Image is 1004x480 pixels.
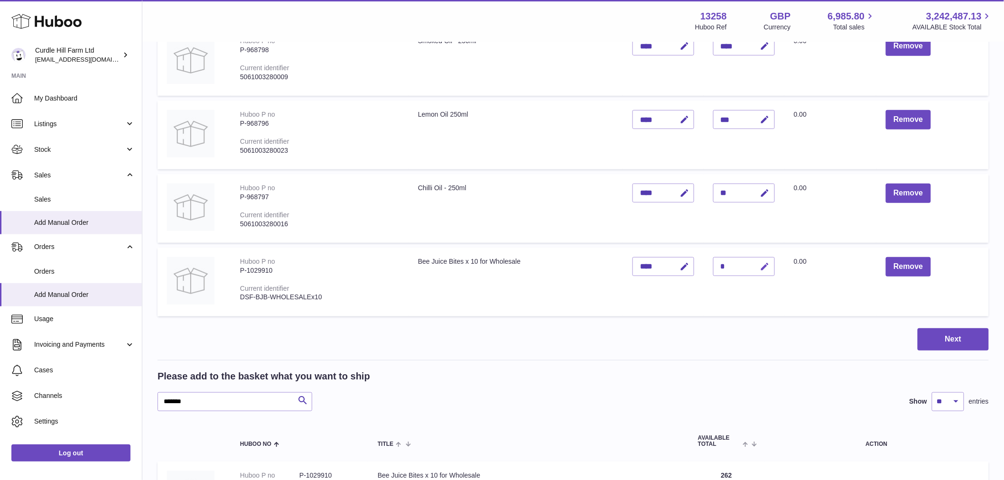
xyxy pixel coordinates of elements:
div: P-1029910 [240,266,399,275]
img: internalAdmin-13258@internal.huboo.com [11,48,26,62]
div: Huboo P no [240,184,275,192]
button: Remove [886,110,930,129]
span: Cases [34,366,135,375]
span: Settings [34,417,135,426]
div: Curdle Hill Farm Ltd [35,46,121,64]
span: entries [969,397,989,406]
td: Smoked Oil - 250ml [409,27,623,96]
div: 5061003280009 [240,73,399,82]
div: Current identifier [240,285,289,292]
span: Sales [34,171,125,180]
button: Next [918,328,989,351]
div: DSF-BJB-WHOLESALEx10 [240,293,399,302]
span: Usage [34,314,135,323]
div: P-968796 [240,119,399,128]
span: My Dashboard [34,94,135,103]
img: Lemon Oil 250ml [167,110,214,157]
div: Current identifier [240,211,289,219]
div: P-968798 [240,46,399,55]
img: Smoked Oil - 250ml [167,37,214,84]
div: Huboo P no [240,258,275,265]
div: 5061003280016 [240,220,399,229]
dt: Huboo P no [240,471,299,480]
strong: GBP [770,10,790,23]
div: Currency [764,23,791,32]
span: Add Manual Order [34,290,135,299]
img: Chilli Oil - 250ml [167,184,214,231]
span: Channels [34,391,135,400]
span: Orders [34,242,125,251]
a: Log out [11,444,130,462]
img: Bee Juice Bites x 10 for Wholesale [167,257,214,305]
span: Huboo no [240,441,271,447]
td: Chilli Oil - 250ml [409,174,623,243]
span: 3,242,487.13 [926,10,982,23]
span: Title [378,441,393,447]
span: 0.00 [794,111,807,118]
span: [EMAIL_ADDRESS][DOMAIN_NAME] [35,55,139,63]
th: Action [764,425,989,457]
span: 0.00 [794,258,807,265]
button: Remove [886,257,930,277]
span: Total sales [833,23,875,32]
div: P-968797 [240,193,399,202]
a: 6,985.80 Total sales [828,10,876,32]
span: Listings [34,120,125,129]
span: AVAILABLE Total [698,435,740,447]
span: Orders [34,267,135,276]
span: Sales [34,195,135,204]
span: 0.00 [794,184,807,192]
td: Lemon Oil 250ml [409,101,623,169]
a: 3,242,487.13 AVAILABLE Stock Total [912,10,993,32]
div: Huboo Ref [695,23,727,32]
h2: Please add to the basket what you want to ship [158,370,370,383]
button: Remove [886,184,930,203]
td: Bee Juice Bites x 10 for Wholesale [409,248,623,316]
button: Remove [886,37,930,56]
span: Invoicing and Payments [34,340,125,349]
span: Stock [34,145,125,154]
span: AVAILABLE Stock Total [912,23,993,32]
span: 6,985.80 [828,10,865,23]
div: Huboo P no [240,111,275,118]
dd: P-1029910 [299,471,359,480]
div: 5061003280023 [240,146,399,155]
div: Current identifier [240,138,289,145]
strong: 13258 [700,10,727,23]
span: Add Manual Order [34,218,135,227]
div: Current identifier [240,64,289,72]
label: Show [910,397,927,406]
